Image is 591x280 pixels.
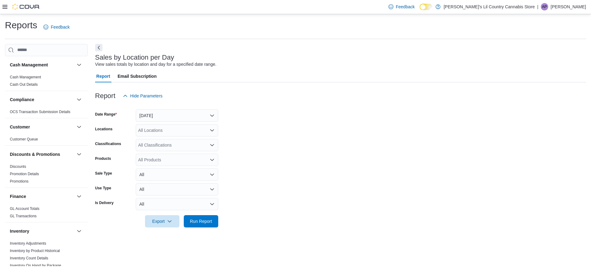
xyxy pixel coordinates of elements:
[10,172,39,176] a: Promotion Details
[541,3,548,10] div: Alexis Peters
[10,62,74,68] button: Cash Management
[210,128,215,133] button: Open list of options
[10,110,70,114] a: OCS Transaction Submission Details
[10,248,60,253] span: Inventory by Product Historical
[210,143,215,148] button: Open list of options
[10,228,29,234] h3: Inventory
[10,228,74,234] button: Inventory
[10,249,60,253] a: Inventory by Product Historical
[210,157,215,162] button: Open list of options
[95,186,111,191] label: Use Type
[396,4,415,10] span: Feedback
[95,54,174,61] h3: Sales by Location per Day
[537,3,538,10] p: |
[10,124,30,130] h3: Customer
[10,207,39,211] a: GL Account Totals
[10,193,74,199] button: Finance
[5,19,37,31] h1: Reports
[10,241,46,246] span: Inventory Adjustments
[10,179,29,183] a: Promotions
[145,215,179,227] button: Export
[10,164,26,169] a: Discounts
[41,21,72,33] a: Feedback
[10,62,48,68] h3: Cash Management
[10,75,41,80] span: Cash Management
[136,198,218,210] button: All
[5,108,88,118] div: Compliance
[96,70,110,82] span: Report
[10,172,39,176] span: Promotion Details
[10,256,48,260] a: Inventory Count Details
[10,137,38,141] a: Customer Queue
[118,70,157,82] span: Email Subscription
[95,156,111,161] label: Products
[75,151,83,158] button: Discounts & Promotions
[95,44,103,51] button: Next
[10,193,26,199] h3: Finance
[10,97,34,103] h3: Compliance
[551,3,586,10] p: [PERSON_NAME]
[10,164,26,169] span: Discounts
[542,3,547,10] span: AP
[5,73,88,91] div: Cash Management
[75,123,83,131] button: Customer
[10,241,46,246] a: Inventory Adjustments
[10,263,61,268] span: Inventory On Hand by Package
[10,214,37,218] a: GL Transactions
[95,171,112,176] label: Sale Type
[5,205,88,222] div: Finance
[5,136,88,145] div: Customer
[190,218,212,224] span: Run Report
[10,124,74,130] button: Customer
[420,4,432,10] input: Dark Mode
[75,227,83,235] button: Inventory
[10,151,60,157] h3: Discounts & Promotions
[130,93,163,99] span: Hide Parameters
[95,92,115,100] h3: Report
[95,141,121,146] label: Classifications
[10,151,74,157] button: Discounts & Promotions
[120,90,165,102] button: Hide Parameters
[386,1,417,13] a: Feedback
[95,61,216,68] div: View sales totals by location and day for a specified date range.
[10,75,41,79] a: Cash Management
[136,109,218,122] button: [DATE]
[75,96,83,103] button: Compliance
[10,97,74,103] button: Compliance
[444,3,535,10] p: [PERSON_NAME]'s Lil Country Cannabis Store
[136,183,218,195] button: All
[95,112,117,117] label: Date Range
[184,215,218,227] button: Run Report
[136,168,218,181] button: All
[149,215,176,227] span: Export
[10,263,61,268] a: Inventory On Hand by Package
[10,82,38,87] a: Cash Out Details
[95,200,114,205] label: Is Delivery
[75,193,83,200] button: Finance
[95,127,113,132] label: Locations
[51,24,70,30] span: Feedback
[5,163,88,187] div: Discounts & Promotions
[12,4,40,10] img: Cova
[75,61,83,69] button: Cash Management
